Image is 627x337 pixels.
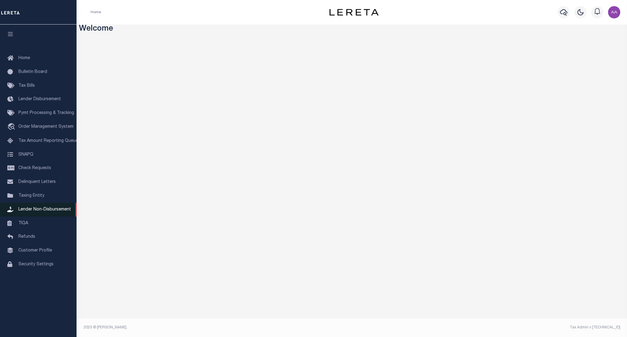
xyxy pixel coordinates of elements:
[608,6,620,18] img: svg+xml;base64,PHN2ZyB4bWxucz0iaHR0cDovL3d3dy53My5vcmcvMjAwMC9zdmciIHBvaW50ZXItZXZlbnRzPSJub25lIi...
[18,97,61,101] span: Lender Disbursement
[18,194,44,198] span: Taxing Entity
[18,70,47,74] span: Bulletin Board
[18,56,30,60] span: Home
[7,123,17,131] i: travel_explore
[18,84,35,88] span: Tax Bills
[79,325,352,330] div: 2025 © [PERSON_NAME].
[79,25,625,34] h3: Welcome
[329,9,378,16] img: logo-dark.svg
[18,262,54,267] span: Security Settings
[18,166,51,170] span: Check Requests
[91,9,101,15] li: Home
[18,221,28,225] span: TIQA
[18,125,73,129] span: Order Management System
[18,207,71,212] span: Lender Non-Disbursement
[18,180,56,184] span: Delinquent Letters
[18,248,52,253] span: Customer Profile
[18,139,78,143] span: Tax Amount Reporting Queue
[18,111,74,115] span: Pymt Processing & Tracking
[18,235,35,239] span: Refunds
[356,325,620,330] div: Tax Admin v.[TECHNICAL_ID]
[18,152,33,157] span: SNAPQ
